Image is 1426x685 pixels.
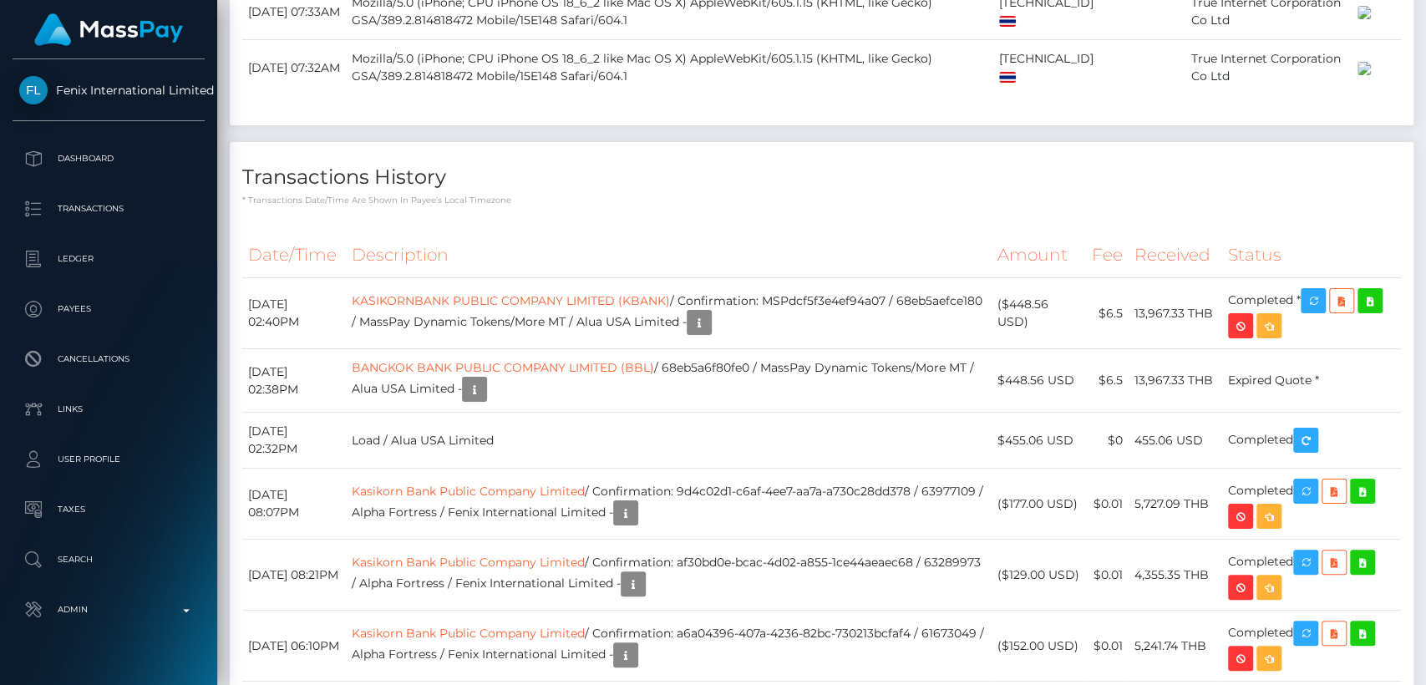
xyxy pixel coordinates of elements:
[1129,469,1222,540] td: 5,727.09 THB
[352,555,585,570] a: Kasikorn Bank Public Company Limited
[352,626,585,641] a: Kasikorn Bank Public Company Limited
[346,413,992,469] td: Load / Alua USA Limited
[1357,62,1371,75] img: 200x100
[242,469,346,540] td: [DATE] 08:07PM
[19,447,198,472] p: User Profile
[992,278,1086,349] td: ($448.56 USD)
[13,489,205,530] a: Taxes
[242,611,346,682] td: [DATE] 06:10PM
[13,83,205,98] span: Fenix International Limited
[1086,469,1129,540] td: $0.01
[1222,278,1401,349] td: Completed *
[13,288,205,330] a: Payees
[19,196,198,221] p: Transactions
[1129,540,1222,611] td: 4,355.35 THB
[13,388,205,430] a: Links
[999,16,1016,27] img: th.png
[242,163,1401,192] h4: Transactions History
[1222,232,1401,278] th: Status
[992,232,1086,278] th: Amount
[352,293,670,308] a: KASIKORNBANK PUBLIC COMPANY LIMITED (KBANK)
[346,349,992,413] td: / 68eb5a6f80fe0 / MassPay Dynamic Tokens/More MT / Alua USA Limited -
[346,469,992,540] td: / Confirmation: 9d4c02d1-c6af-4ee7-aa7a-a730c28dd378 / 63977109 / Alpha Fortress / Fenix Internat...
[999,72,1016,83] img: th.png
[13,138,205,180] a: Dashboard
[19,497,198,522] p: Taxes
[19,347,198,372] p: Cancellations
[19,76,48,104] img: Fenix International Limited
[1086,413,1129,469] td: $0
[1086,540,1129,611] td: $0.01
[346,40,993,96] td: Mozilla/5.0 (iPhone; CPU iPhone OS 18_6_2 like Mac OS X) AppleWebKit/605.1.15 (KHTML, like Gecko)...
[1222,469,1401,540] td: Completed
[242,232,346,278] th: Date/Time
[13,539,205,581] a: Search
[1129,232,1222,278] th: Received
[1129,611,1222,682] td: 5,241.74 THB
[346,540,992,611] td: / Confirmation: af30bd0e-bcac-4d02-a855-1ce44aeaec68 / 63289973 / Alpha Fortress / Fenix Internat...
[34,13,183,46] img: MassPay Logo
[992,349,1086,413] td: $448.56 USD
[13,338,205,380] a: Cancellations
[352,360,654,375] a: BANGKOK BANK PUBLIC COMPANY LIMITED (BBL)
[242,540,346,611] td: [DATE] 08:21PM
[19,397,198,422] p: Links
[992,469,1086,540] td: ($177.00 USD)
[242,413,346,469] td: [DATE] 02:32PM
[1222,349,1401,413] td: Expired Quote *
[13,439,205,480] a: User Profile
[992,413,1086,469] td: $455.06 USD
[992,540,1086,611] td: ($129.00 USD)
[1222,611,1401,682] td: Completed
[346,232,992,278] th: Description
[1086,278,1129,349] td: $6.5
[1086,611,1129,682] td: $0.01
[19,547,198,572] p: Search
[19,297,198,322] p: Payees
[1129,413,1222,469] td: 455.06 USD
[1129,349,1222,413] td: 13,967.33 THB
[346,611,992,682] td: / Confirmation: a6a04396-407a-4236-82bc-730213bcfaf4 / 61673049 / Alpha Fortress / Fenix Internat...
[1357,6,1371,19] img: 200x100
[993,40,1111,96] td: [TECHNICAL_ID]
[242,278,346,349] td: [DATE] 02:40PM
[242,194,1401,206] p: * Transactions date/time are shown in payee's local timezone
[1086,232,1129,278] th: Fee
[1129,278,1222,349] td: 13,967.33 THB
[13,188,205,230] a: Transactions
[13,238,205,280] a: Ledger
[19,146,198,171] p: Dashboard
[1086,349,1129,413] td: $6.5
[242,349,346,413] td: [DATE] 02:38PM
[19,597,198,622] p: Admin
[1222,413,1401,469] td: Completed
[242,40,346,96] td: [DATE] 07:32AM
[1222,540,1401,611] td: Completed
[346,278,992,349] td: / Confirmation: MSPdcf5f3e4ef94a07 / 68eb5aefce180 / MassPay Dynamic Tokens/More MT / Alua USA Li...
[1185,40,1352,96] td: True Internet Corporation Co Ltd
[19,246,198,271] p: Ledger
[352,484,585,499] a: Kasikorn Bank Public Company Limited
[992,611,1086,682] td: ($152.00 USD)
[13,589,205,631] a: Admin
